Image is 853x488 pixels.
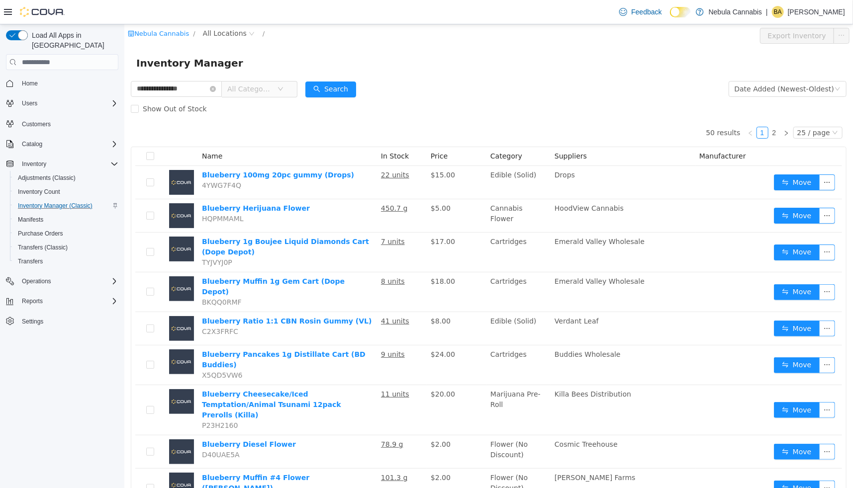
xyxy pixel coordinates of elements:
span: Drops [430,147,451,155]
span: Buddies Wholesale [430,326,496,334]
span: $17.00 [306,213,331,221]
span: Transfers (Classic) [18,244,68,251]
span: In Stock [257,128,284,136]
u: 7 units [257,213,281,221]
i: icon: shop [3,6,10,12]
span: Name [78,128,98,136]
a: Home [18,78,42,89]
span: HQPMMAML [78,190,119,198]
span: Operations [22,277,51,285]
u: 22 units [257,147,285,155]
button: Operations [2,274,122,288]
a: Blueberry 1g Boujee Liquid Diamonds Cart (Dope Depot) [78,213,245,232]
span: Manufacturer [575,128,622,136]
a: Settings [18,316,47,327]
span: $5.00 [306,180,326,188]
span: $18.00 [306,253,331,261]
u: 78.9 g [257,416,279,424]
a: Transfers [14,255,47,267]
span: Adjustments (Classic) [18,174,76,182]
a: Blueberry Muffin #4 Flower ([PERSON_NAME]) [78,449,185,468]
span: Inventory [18,158,118,170]
a: Blueberry Ratio 1:1 CBN Rosin Gummy (VL) [78,293,248,301]
span: Manifests [14,214,118,226]
span: BA [774,6,782,18]
button: icon: ellipsis [695,419,711,435]
button: Manifests [10,213,122,227]
button: Users [18,97,41,109]
span: Verdant Leaf [430,293,474,301]
span: Category [366,128,398,136]
a: Customers [18,118,55,130]
td: Edible (Solid) [362,142,426,175]
span: Manifests [18,216,43,224]
button: Inventory Manager (Classic) [10,199,122,213]
a: Blueberry Cheesecake/Iced Temptation/Animal Tsunami 12pack Prerolls (Killa) [78,366,217,395]
i: icon: down [153,62,159,69]
i: icon: right [659,106,665,112]
li: 1 [632,102,644,114]
span: Settings [18,315,118,327]
span: Show Out of Stock [14,81,87,88]
button: Reports [2,294,122,308]
span: Emerald Valley Wholesale [430,253,520,261]
u: 9 units [257,326,281,334]
span: $20.00 [306,366,331,374]
span: Catalog [18,138,118,150]
i: icon: left [623,106,629,112]
span: Customers [18,117,118,130]
button: Transfers [10,254,122,268]
button: icon: ellipsis [695,456,711,472]
a: Feedback [615,2,665,22]
i: icon: down [710,62,716,69]
span: P23H2160 [78,397,113,405]
span: Purchase Orders [18,230,63,238]
button: icon: ellipsis [709,3,725,19]
button: Settings [2,314,122,328]
a: 2 [645,103,656,114]
button: icon: swapMove [650,183,695,199]
button: icon: swapMove [650,296,695,312]
u: 101.3 g [257,449,283,457]
li: Next Page [656,102,668,114]
img: Blueberry 1g Boujee Liquid Diamonds Cart (Dope Depot) placeholder [45,212,70,237]
span: Price [306,128,323,136]
span: X5QD5VW6 [78,347,118,355]
button: Adjustments (Classic) [10,171,122,185]
td: Flower (No Discount) [362,411,426,444]
img: Blueberry 100mg 20pc gummy (Drops) placeholder [45,146,70,170]
span: Killa Bees Distribution [430,366,507,374]
span: Inventory Manager (Classic) [14,200,118,212]
span: HoodView Cannabis [430,180,499,188]
a: Blueberry Herijuana Flower [78,180,186,188]
button: Inventory [18,158,50,170]
a: Transfers (Classic) [14,242,72,253]
img: Blueberry Muffin #4 Flower (Cuellar) placeholder [45,448,70,473]
div: Brandon Aranson [772,6,784,18]
img: Blueberry Herijuana Flower placeholder [45,179,70,204]
span: $15.00 [306,147,331,155]
span: Emerald Valley Wholesale [430,213,520,221]
span: TYJVYJ0P [78,234,108,242]
button: Catalog [18,138,46,150]
button: icon: swapMove [650,456,695,472]
img: Blueberry Diesel Flower placeholder [45,415,70,440]
img: Blueberry Cheesecake/Iced Temptation/Animal Tsunami 12pack Prerolls (Killa) placeholder [45,365,70,390]
span: Suppliers [430,128,463,136]
button: icon: ellipsis [695,296,711,312]
p: | [766,6,768,18]
li: 50 results [581,102,616,114]
a: Purchase Orders [14,228,67,240]
span: $2.00 [306,449,326,457]
a: Blueberry Pancakes 1g Distillate Cart (BD Buddies) [78,326,241,344]
a: Blueberry Diesel Flower [78,416,172,424]
button: Purchase Orders [10,227,122,241]
button: Catalog [2,137,122,151]
span: / [69,5,71,13]
input: Dark Mode [670,7,691,17]
button: icon: swapMove [650,150,695,166]
span: Load All Apps in [GEOGRAPHIC_DATA] [28,30,118,50]
i: icon: close-circle [86,62,92,68]
span: Users [18,97,118,109]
